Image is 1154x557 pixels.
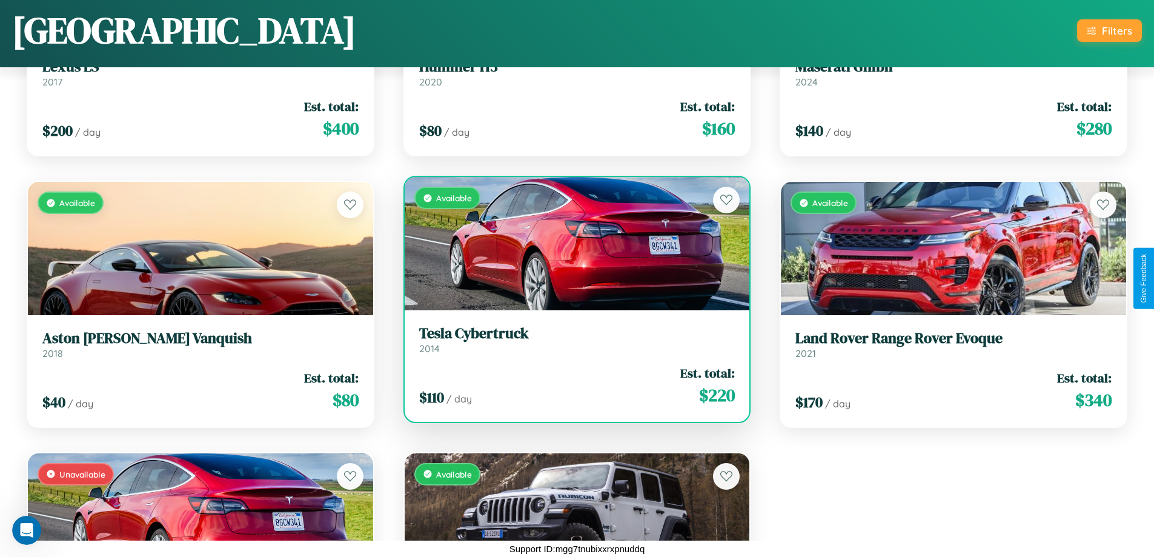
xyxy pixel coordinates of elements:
a: Aston [PERSON_NAME] Vanquish2018 [42,330,359,359]
span: / day [826,126,851,138]
span: 2020 [419,76,442,88]
span: $ 340 [1075,388,1112,412]
span: Available [812,198,848,208]
span: $ 280 [1076,116,1112,141]
span: 2018 [42,347,63,359]
span: $ 200 [42,121,73,141]
span: $ 170 [795,392,823,412]
span: / day [75,126,101,138]
span: $ 80 [333,388,359,412]
span: 2024 [795,76,818,88]
h3: Maserati Ghibli [795,58,1112,76]
span: $ 80 [419,121,442,141]
span: / day [825,398,851,410]
h3: Tesla Cybertruck [419,325,735,342]
span: / day [68,398,93,410]
h3: Hummer H3 [419,58,735,76]
div: Give Feedback [1139,254,1148,303]
span: Est. total: [1057,369,1112,387]
span: $ 110 [419,387,444,407]
p: Support ID: mgg7tnubixxrxpnuddq [509,541,645,557]
span: Est. total: [680,98,735,115]
span: Est. total: [304,98,359,115]
a: Tesla Cybertruck2014 [419,325,735,355]
iframe: Intercom live chat [12,516,41,545]
span: / day [444,126,469,138]
span: Est. total: [680,364,735,382]
span: 2014 [419,342,440,355]
span: $ 160 [702,116,735,141]
span: Unavailable [59,469,105,479]
a: Hummer H32020 [419,58,735,88]
span: Available [436,193,472,203]
span: / day [446,393,472,405]
div: Filters [1102,24,1132,37]
span: 2021 [795,347,816,359]
span: $ 220 [699,383,735,407]
h3: Lexus LS [42,58,359,76]
a: Maserati Ghibli2024 [795,58,1112,88]
a: Lexus LS2017 [42,58,359,88]
span: $ 40 [42,392,65,412]
h3: Land Rover Range Rover Evoque [795,330,1112,347]
button: Filters [1077,19,1142,42]
span: Available [59,198,95,208]
span: Est. total: [304,369,359,387]
span: $ 140 [795,121,823,141]
span: Est. total: [1057,98,1112,115]
span: $ 400 [323,116,359,141]
span: 2017 [42,76,62,88]
h3: Aston [PERSON_NAME] Vanquish [42,330,359,347]
h1: [GEOGRAPHIC_DATA] [12,5,356,55]
span: Available [436,469,472,479]
a: Land Rover Range Rover Evoque2021 [795,330,1112,359]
